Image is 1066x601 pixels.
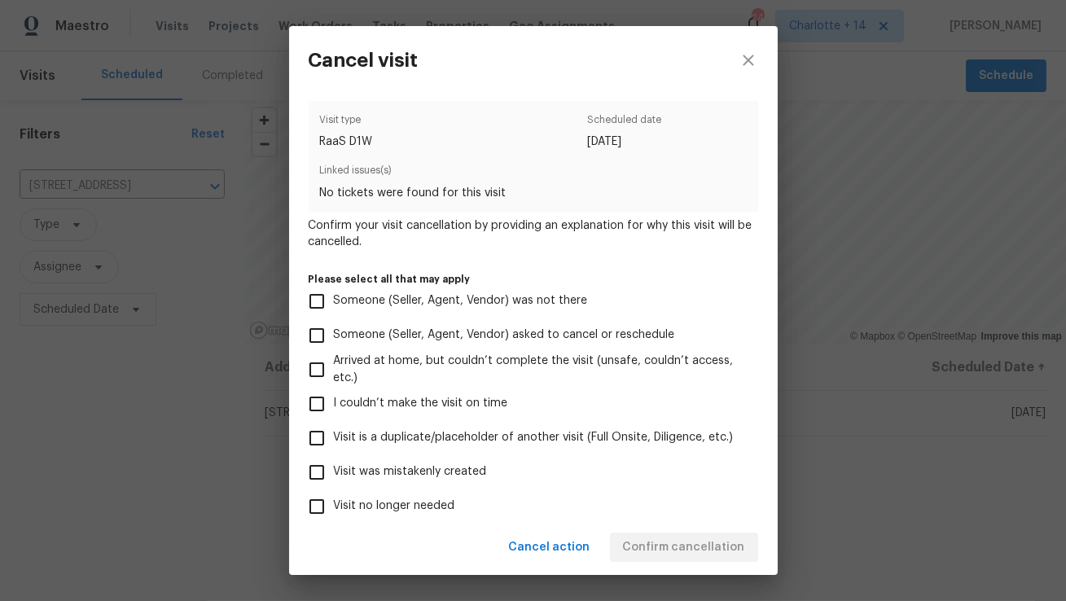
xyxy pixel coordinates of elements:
[334,463,487,480] span: Visit was mistakenly created
[319,162,748,184] span: Linked issues(s)
[319,185,748,201] span: No tickets were found for this visit
[334,292,588,309] span: Someone (Seller, Agent, Vendor) was not there
[719,26,778,94] button: close
[319,112,372,134] span: Visit type
[334,395,508,412] span: I couldn’t make the visit on time
[587,134,661,150] span: [DATE]
[309,217,758,250] span: Confirm your visit cancellation by providing an explanation for why this visit will be cancelled.
[334,429,734,446] span: Visit is a duplicate/placeholder of another visit (Full Onsite, Diligence, etc.)
[319,134,372,150] span: RaaS D1W
[309,274,758,284] label: Please select all that may apply
[309,49,419,72] h3: Cancel visit
[334,327,675,344] span: Someone (Seller, Agent, Vendor) asked to cancel or reschedule
[509,537,590,558] span: Cancel action
[587,112,661,134] span: Scheduled date
[502,533,597,563] button: Cancel action
[334,353,745,387] span: Arrived at home, but couldn’t complete the visit (unsafe, couldn’t access, etc.)
[334,498,455,515] span: Visit no longer needed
